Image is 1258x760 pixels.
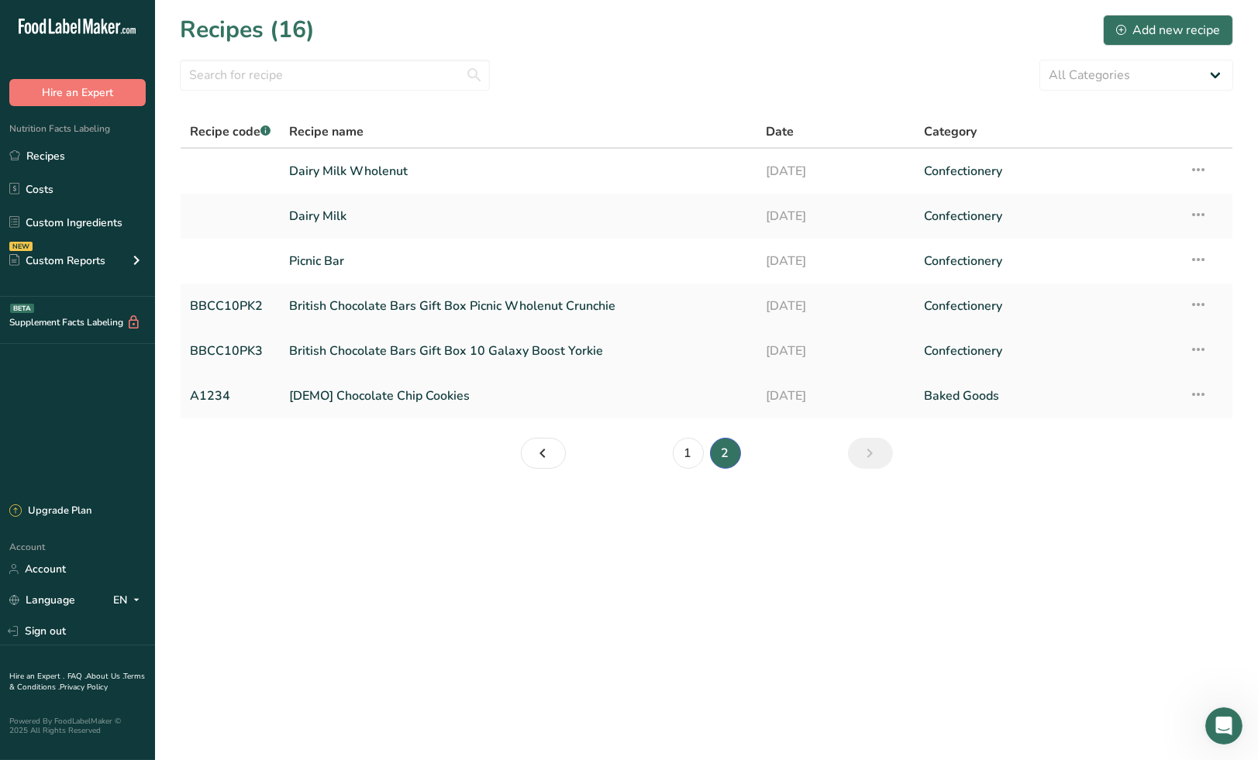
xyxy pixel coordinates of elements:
a: Dairy Milk [289,200,746,232]
button: Add new recipe [1103,15,1233,46]
div: NEW [9,242,33,251]
a: Language [9,586,75,614]
iframe: Intercom live chat [1205,707,1242,745]
a: Confectionery [924,335,1170,367]
a: Page 1. [521,438,566,469]
a: [DATE] [766,155,906,187]
h1: Rachelle [75,8,127,19]
span: Recipe name [289,122,364,141]
a: Confectionery [924,155,1170,187]
button: Hire an Expert [9,79,146,106]
a: Baked Goods [924,380,1170,412]
a: Confectionery [924,245,1170,277]
a: About Us . [86,671,123,682]
div: Powered By FoodLabelMaker © 2025 All Rights Reserved [9,717,146,735]
div: EN [113,591,146,610]
a: Confectionery [924,290,1170,322]
button: go back [10,6,40,36]
a: Page 1. [673,438,704,469]
div: Add a deduplication/merge function for bundle allergen data so Contains is consolidated once, and... [68,446,285,522]
button: Gif picker [49,507,61,520]
button: Upload attachment [74,507,86,520]
a: Dairy Milk Wholenut [289,155,746,187]
a: Page 3. [848,438,893,469]
div: Current issue: FLM does not provide Barley (and other gluten sources) as selectable allergen tags... [68,226,285,348]
h1: Recipes (16) [180,12,315,47]
div: BETA [10,304,34,313]
span: Category [924,122,977,141]
a: [DEMO] Chocolate Chip Cookies [289,380,746,412]
span: Date [766,122,794,141]
div: Canada requires gluten to be declared by prescribed source name (Wheat, Barley, Rye, Oats, Tritic... [68,89,285,150]
div: Add new recipe [1116,21,1220,40]
span: Recipe code [190,123,271,140]
div: Custom Reports [9,253,105,269]
a: Hire an Expert . [9,671,64,682]
div: Ensure Contains and May contain export together, directly beneath the ingredients list in the sam... [68,378,285,438]
div: Upgrade Plan [9,504,91,519]
a: [DATE] [766,335,906,367]
a: [DATE] [766,245,906,277]
a: Terms & Conditions . [9,671,145,693]
div: Close [272,6,300,34]
a: FAQ . [67,671,86,682]
a: Privacy Policy [60,682,108,693]
div: Requested fixes / improvements [68,356,285,371]
a: [DATE] [766,200,906,232]
a: Picnic Bar [289,245,746,277]
div: 3) Gluten source declarations (Barley, Rye, Oats, etc.) [68,51,285,81]
a: [DATE] [766,290,906,322]
button: Emoji picker [24,507,36,520]
button: Start recording [98,507,111,520]
input: Search for recipe [180,60,490,91]
button: Home [243,6,272,36]
a: Confectionery [924,200,1170,232]
a: British Chocolate Bars Gift Box Picnic Wholenut Crunchie [289,290,746,322]
textarea: Message… [13,475,297,501]
img: Profile image for Rachelle [44,9,69,33]
button: Send a message… [266,501,291,526]
a: BBCC10PK3 [190,335,271,367]
a: [DATE] [766,380,906,412]
p: Active [75,19,106,35]
div: When a Contains statement is used, those sources must be listed there (not just “Gluten” generica... [68,157,285,218]
a: A1234 [190,380,271,412]
a: British Chocolate Bars Gift Box 10 Galaxy Boost Yorkie [289,335,746,367]
a: BBCC10PK2 [190,290,271,322]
